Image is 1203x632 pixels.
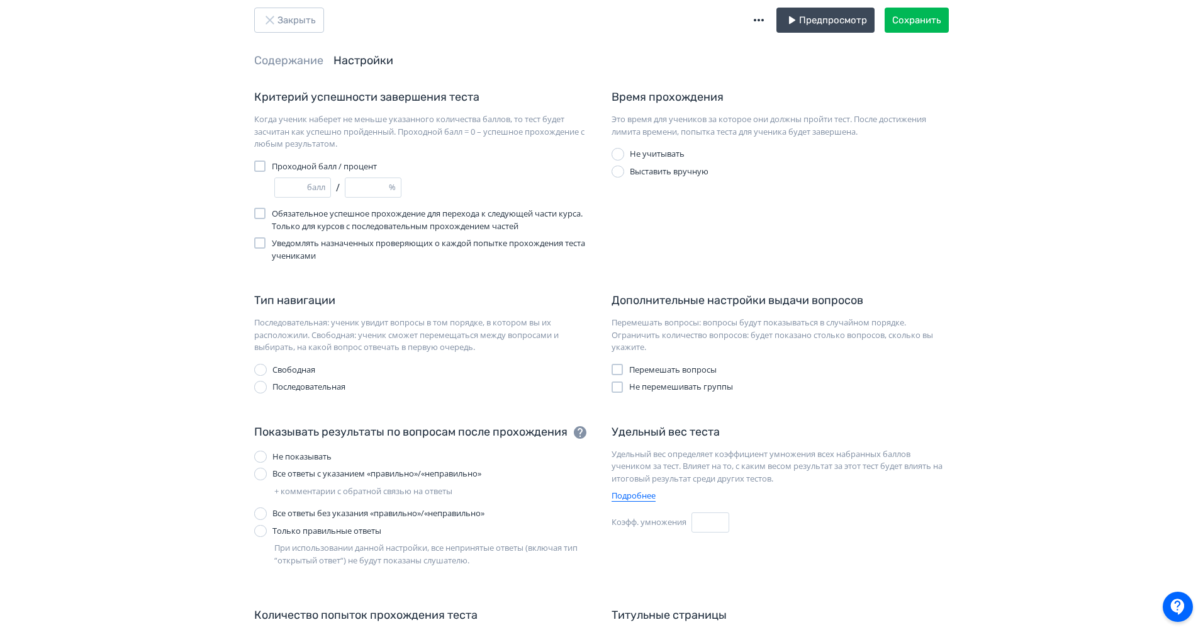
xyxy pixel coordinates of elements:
button: Закрыть [254,8,324,33]
label: Коэфф. умножения [612,516,686,529]
div: балл [307,181,330,194]
div: Не учитывать [630,148,685,161]
div: Время прохождения [612,89,724,106]
div: Удельный вес теста [612,424,720,441]
div: Выставить вручную [630,166,708,178]
div: Все ответы без указания «правильно»/«неправильно» [272,507,484,520]
div: Количество попыток прохождения теста [254,607,478,624]
a: Содержание [254,54,323,67]
div: Тип навигации [254,292,335,309]
button: Сохранить [885,8,949,33]
button: Предпросмотр [776,8,875,33]
div: Только правильные ответы [272,525,381,538]
div: Показывать результаты по вопросам после прохождения [254,424,568,441]
div: Свободная [272,364,315,376]
span: Уведомлять назначенных проверяющих о каждой попытке прохождения теста учениками [272,237,591,262]
div: Последовательная: ученик увидит вопросы в том порядке, в котором вы их расположили. Свободная: уч... [254,317,591,354]
span: Проходной балл / процент [272,161,377,173]
div: Дополнительные настройки выдачи вопросов [612,292,863,309]
div: Это время для учеников за которое они должны пройти тест. После достижения лимита времени, попытк... [612,113,949,138]
div: Последовательная [272,381,345,393]
div: Не показывать [272,451,332,463]
div: + комментарии с обратной связью на ответы [274,485,591,498]
span: Не перемешивать группы [629,381,733,393]
a: Подробнее [612,490,656,502]
a: Настройки [333,54,393,67]
div: % [389,181,401,194]
div: Все ответы с указанием «правильно»/«неправильно» [272,468,481,480]
div: Критерий успешности завершения теста [254,89,479,106]
span: Перемешать вопросы [629,364,717,376]
div: Когда ученик наберет не меньше указанного количества баллов, то тест будет засчитан как успешно п... [254,113,591,150]
div: Удельный вес определяет коэффициент умножения всех набранных баллов учеником за тест. Влияет на т... [612,448,949,485]
div: При использовании данной настройки, все непринятые ответы (включая тип “открытый ответ“) не будут... [274,542,591,567]
div: Перемешать вопросы: вопросы будут показываться в случайном порядке. Ограничить количество вопросо... [612,317,949,354]
div: Титульные страницы [612,607,727,624]
div: / [274,178,591,198]
span: Обязательное успешное прохождение для перехода к следующей части курса. Только для курсов с после... [272,208,591,232]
